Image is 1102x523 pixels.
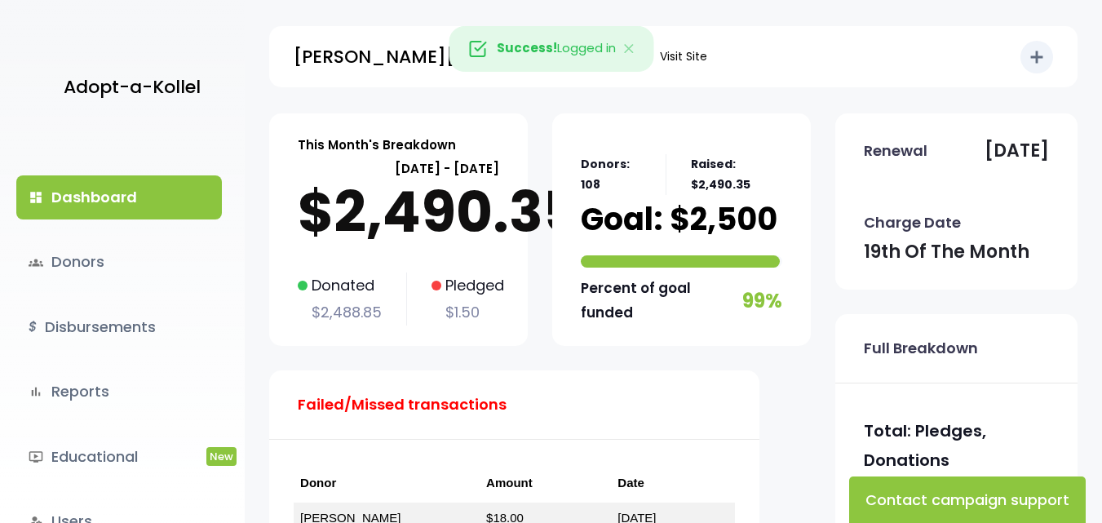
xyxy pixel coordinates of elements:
[864,138,927,164] p: Renewal
[29,255,43,270] span: groups
[611,464,735,503] th: Date
[652,41,715,73] a: Visit Site
[480,464,611,503] th: Amount
[864,210,961,236] p: Charge Date
[849,476,1086,523] button: Contact campaign support
[29,450,43,464] i: ondemand_video
[864,416,1049,475] p: Total: Pledges, Donations
[16,435,222,479] a: ondemand_videoEducationalNew
[206,447,237,466] span: New
[298,180,499,245] p: $2,490.35
[1027,47,1047,67] i: add
[298,392,507,418] p: Failed/Missed transactions
[985,135,1049,167] p: [DATE]
[449,26,653,72] div: Logged in
[1020,41,1053,73] button: add
[298,299,382,326] p: $2,488.85
[298,273,382,299] p: Donated
[581,276,738,326] p: Percent of goal funded
[864,236,1029,268] p: 19th of the month
[29,316,37,339] i: $
[16,370,222,414] a: bar_chartReports
[16,305,222,349] a: $Disbursements
[864,335,978,361] p: Full Breakdown
[298,157,499,180] p: [DATE] - [DATE]
[294,464,480,503] th: Donor
[432,273,504,299] p: Pledged
[55,47,201,126] a: Adopt-a-Kollel
[29,190,43,205] i: dashboard
[16,240,222,284] a: groupsDonors
[581,203,777,235] p: Goal: $2,500
[742,283,782,318] p: 99%
[581,154,641,195] p: Donors: 108
[298,134,456,156] p: This Month's Breakdown
[29,384,43,399] i: bar_chart
[294,41,644,73] p: [PERSON_NAME][GEOGRAPHIC_DATA]
[432,299,504,326] p: $1.50
[606,27,653,71] button: Close
[497,39,557,56] strong: Success!
[16,175,222,219] a: dashboardDashboard
[64,71,201,104] p: Adopt-a-Kollel
[691,154,782,195] p: Raised: $2,490.35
